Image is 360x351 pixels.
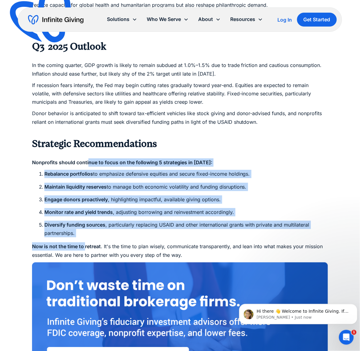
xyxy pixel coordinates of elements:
li: to emphasize defensive equities and secure fixed-income holdings. [44,170,328,178]
strong: Monitor rate and yield trends [44,209,113,215]
div: Resources [226,13,268,26]
div: Resources [231,15,256,23]
div: Log In [278,17,292,22]
a: Log In [278,16,292,23]
iframe: Intercom notifications message [237,291,360,334]
p: In the coming quarter, GDP growth is likely to remain subdued at 1.0%–1.5% due to trade friction ... [32,53,328,78]
div: About [194,13,226,26]
strong: Nonprofits should continue to focus on the following 5 strategies in [DATE]: [32,159,212,165]
strong: Rebalance portfolios [44,171,93,177]
div: Who We Serve [142,13,194,26]
strong: Diversify funding sources [44,222,105,228]
li: , adjusting borrowing and reinvestment accordingly. [44,208,328,216]
div: Solutions [107,15,130,23]
p: ‍ . It's the time to plan wisely, communicate transparently, and lean into what makes your missio... [32,242,328,259]
li: to manage both economic volatility and funding disruptions. [44,183,328,191]
li: , particularly replacing USAID and other international grants with private and multilateral partn... [44,221,328,237]
li: , highlighting impactful, available giving options. [44,195,328,204]
iframe: Intercom live chat [339,330,354,345]
span: 1 [352,330,357,335]
p: Donor behavior is anticipated to shift toward tax-efficient vehicles like stock giving and donor-... [32,109,328,135]
div: About [198,15,213,23]
strong: Engage donors proactively [44,196,108,203]
div: Who We Serve [147,15,181,23]
strong: Now is not the time to retreat [32,243,101,249]
p: If recession fears intensify, the Fed may begin cutting rates gradually toward year-end. Equities... [32,81,328,107]
strong: Strategic Recommendations [32,138,157,149]
strong: Maintain liquidity reserves [44,184,107,190]
div: Solutions [102,13,142,26]
a: Get Started [297,13,337,27]
a: home [28,15,84,25]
